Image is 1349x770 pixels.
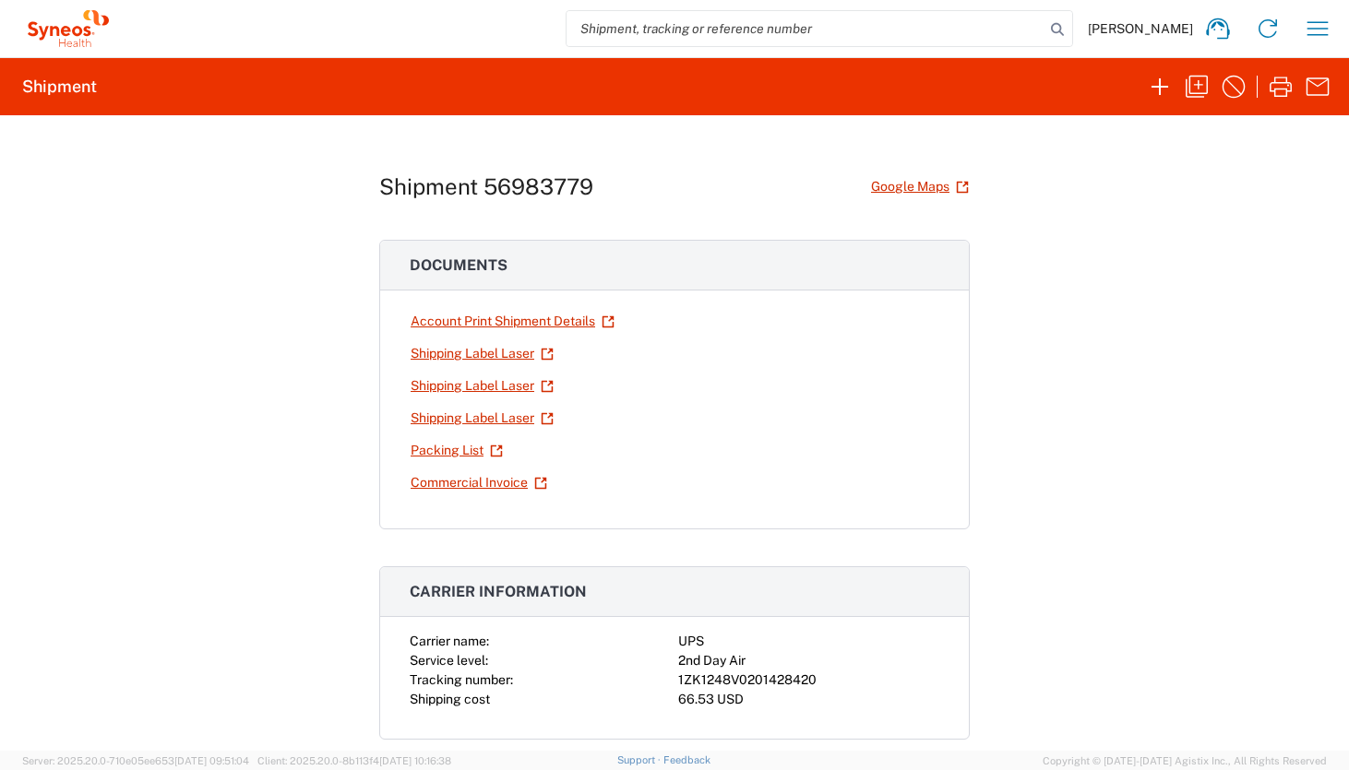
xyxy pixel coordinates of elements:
input: Shipment, tracking or reference number [567,11,1045,46]
div: 1ZK1248V0201428420 [678,670,939,690]
a: Feedback [663,754,710,765]
h2: Shipment [22,76,97,98]
a: Google Maps [870,171,970,203]
h1: Shipment 56983779 [379,173,593,200]
span: Copyright © [DATE]-[DATE] Agistix Inc., All Rights Reserved [1043,752,1327,769]
span: Carrier information [410,583,587,600]
span: Carrier name: [410,634,489,648]
span: Tracking number: [410,672,513,687]
span: [DATE] 09:51:04 [174,755,249,766]
div: 66.53 USD [678,690,939,709]
div: 2nd Day Air [678,651,939,670]
span: Shipping cost [410,692,490,706]
a: Shipping Label Laser [410,402,555,434]
a: Packing List [410,434,504,467]
span: Documents [410,256,507,274]
span: Service level: [410,653,488,668]
a: Shipping Label Laser [410,370,555,402]
a: Support [617,754,663,765]
div: UPS [678,632,939,651]
span: [PERSON_NAME] [1088,20,1193,37]
a: Shipping Label Laser [410,338,555,370]
span: Client: 2025.20.0-8b113f4 [257,755,451,766]
span: [DATE] 10:16:38 [379,755,451,766]
span: Server: 2025.20.0-710e05ee653 [22,755,249,766]
a: Commercial Invoice [410,467,548,499]
a: Account Print Shipment Details [410,305,615,338]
